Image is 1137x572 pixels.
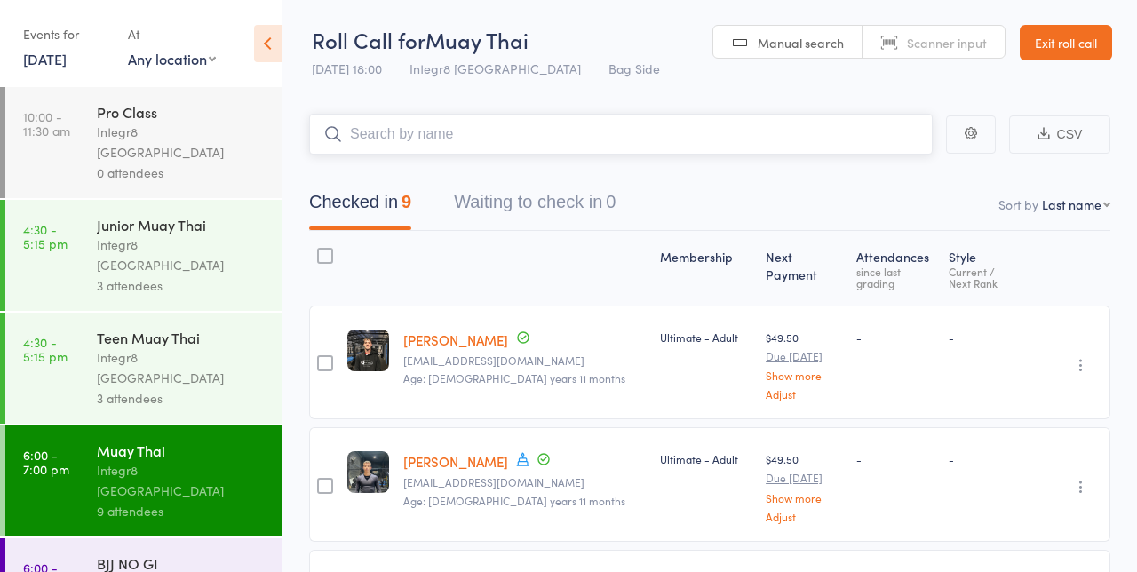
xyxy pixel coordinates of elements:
[856,451,934,466] div: -
[347,330,389,371] img: image1745912218.png
[856,266,934,289] div: since last grading
[766,472,842,484] small: Due [DATE]
[1009,115,1110,154] button: CSV
[660,451,751,466] div: Ultimate - Adult
[23,335,68,363] time: 4:30 - 5:15 pm
[766,451,842,521] div: $49.50
[766,330,842,400] div: $49.50
[97,234,266,275] div: Integr8 [GEOGRAPHIC_DATA]
[856,330,934,345] div: -
[97,275,266,296] div: 3 attendees
[608,60,660,77] span: Bag Side
[403,452,508,471] a: [PERSON_NAME]
[403,330,508,349] a: [PERSON_NAME]
[97,215,266,234] div: Junior Muay Thai
[402,192,411,211] div: 9
[425,25,529,54] span: Muay Thai
[949,451,1038,466] div: -
[128,20,216,49] div: At
[606,192,616,211] div: 0
[5,87,282,198] a: 10:00 -11:30 amPro ClassIntegr8 [GEOGRAPHIC_DATA]0 attendees
[409,60,581,77] span: Integr8 [GEOGRAPHIC_DATA]
[5,200,282,311] a: 4:30 -5:15 pmJunior Muay ThaiIntegr8 [GEOGRAPHIC_DATA]3 attendees
[949,266,1038,289] div: Current / Next Rank
[403,354,646,367] small: akoind@outlook.com
[23,49,67,68] a: [DATE]
[23,20,110,49] div: Events for
[759,239,849,298] div: Next Payment
[309,183,411,230] button: Checked in9
[403,476,646,489] small: tokoa@iprimus.com.au
[949,330,1038,345] div: -
[849,239,942,298] div: Atten­dances
[97,328,266,347] div: Teen Muay Thai
[907,34,987,52] span: Scanner input
[23,109,70,138] time: 10:00 - 11:30 am
[403,493,625,508] span: Age: [DEMOGRAPHIC_DATA] years 11 months
[766,350,842,362] small: Due [DATE]
[660,330,751,345] div: Ultimate - Adult
[97,388,266,409] div: 3 attendees
[312,25,425,54] span: Roll Call for
[758,34,844,52] span: Manual search
[128,49,216,68] div: Any location
[653,239,759,298] div: Membership
[998,195,1038,213] label: Sort by
[1020,25,1112,60] a: Exit roll call
[403,370,625,385] span: Age: [DEMOGRAPHIC_DATA] years 11 months
[97,347,266,388] div: Integr8 [GEOGRAPHIC_DATA]
[942,239,1046,298] div: Style
[23,222,68,250] time: 4:30 - 5:15 pm
[5,425,282,536] a: 6:00 -7:00 pmMuay ThaiIntegr8 [GEOGRAPHIC_DATA]9 attendees
[347,451,389,493] img: image1745826923.png
[97,501,266,521] div: 9 attendees
[454,183,616,230] button: Waiting to check in0
[766,492,842,504] a: Show more
[5,313,282,424] a: 4:30 -5:15 pmTeen Muay ThaiIntegr8 [GEOGRAPHIC_DATA]3 attendees
[309,114,933,155] input: Search by name
[1042,195,1101,213] div: Last name
[97,441,266,460] div: Muay Thai
[766,388,842,400] a: Adjust
[766,369,842,381] a: Show more
[23,448,69,476] time: 6:00 - 7:00 pm
[97,163,266,183] div: 0 attendees
[766,511,842,522] a: Adjust
[97,460,266,501] div: Integr8 [GEOGRAPHIC_DATA]
[97,122,266,163] div: Integr8 [GEOGRAPHIC_DATA]
[312,60,382,77] span: [DATE] 18:00
[97,102,266,122] div: Pro Class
